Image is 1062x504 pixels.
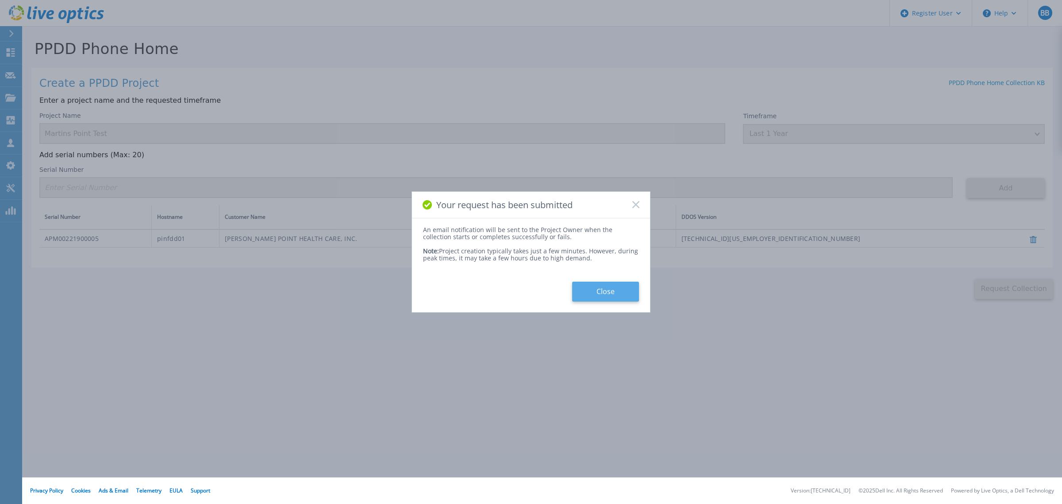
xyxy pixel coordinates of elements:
a: Ads & Email [99,487,128,494]
a: Telemetry [136,487,162,494]
span: Note: [423,247,439,255]
li: © 2025 Dell Inc. All Rights Reserved [858,488,943,494]
a: Cookies [71,487,91,494]
button: Close [572,282,639,302]
a: Support [191,487,210,494]
a: Privacy Policy [30,487,63,494]
div: An email notification will be sent to the Project Owner when the collection starts or completes s... [423,226,639,240]
li: Version: [TECHNICAL_ID] [791,488,850,494]
a: EULA [169,487,183,494]
li: Powered by Live Optics, a Dell Technology [951,488,1054,494]
div: Project creation typically takes just a few minutes. However, during peak times, it may take a fe... [423,240,639,262]
span: Your request has been submitted [436,200,573,210]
